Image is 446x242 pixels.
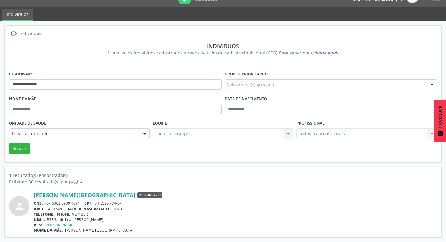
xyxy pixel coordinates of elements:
[66,206,110,212] span: DATA DE NASCIMENTO:
[34,212,437,217] div: [PHONE_NUMBER]
[95,201,122,206] span: 041.586.774-67
[9,119,46,128] label: Unidade de saúde
[9,178,437,185] div: Exibindo 30 resultado(s) por página
[84,201,93,206] span: CPF:
[313,50,338,56] span: clique aqui!
[437,106,443,128] span: Feedback
[225,70,269,79] label: Grupos prioritários
[34,192,135,198] a: [PERSON_NAME][GEOGRAPHIC_DATA]
[34,217,437,222] div: UBSF Saulo Leal [PERSON_NAME]
[65,228,134,233] span: [PERSON_NAME][GEOGRAPHIC_DATA]
[34,228,63,233] span: NOME DA MÃE:
[13,43,433,49] div: Indivíduos
[153,119,167,128] label: Equipe
[34,206,437,212] div: 43 anos
[225,94,267,104] label: Data de nascimento
[137,192,162,198] span: Responsável
[11,131,137,137] span: Todas as unidades
[434,100,446,142] button: Feedback - Mostrar pesquisa
[279,50,338,56] i: Para saber mais,
[9,172,437,178] div: 1 resultado(s) encontrado(s)
[18,29,42,38] div: Indivíduos
[34,222,42,228] span: ACS:
[44,222,74,228] a: [PERSON_NAME]
[34,201,437,206] div: 707 6062 5909 1091
[9,29,42,38] a:  Indivíduos
[13,49,433,56] div: Visualize os indivíduos cadastrados através da ficha de cadastro individual (CDS).
[34,217,43,222] span: UBS:
[9,70,33,79] label: Pesquisar
[14,201,25,212] i: person
[2,9,33,21] a: Indivíduos
[34,212,54,217] span: TELEFONE:
[9,143,30,154] button: Buscar
[296,119,325,128] label: Profissional
[227,81,274,88] span: Selecione o(s) grupo(s)
[34,201,43,206] span: CNS:
[9,94,36,104] label: Nome da mãe
[34,206,47,212] span: IDADE:
[9,29,18,38] i: 
[112,206,125,212] span: [DATE]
